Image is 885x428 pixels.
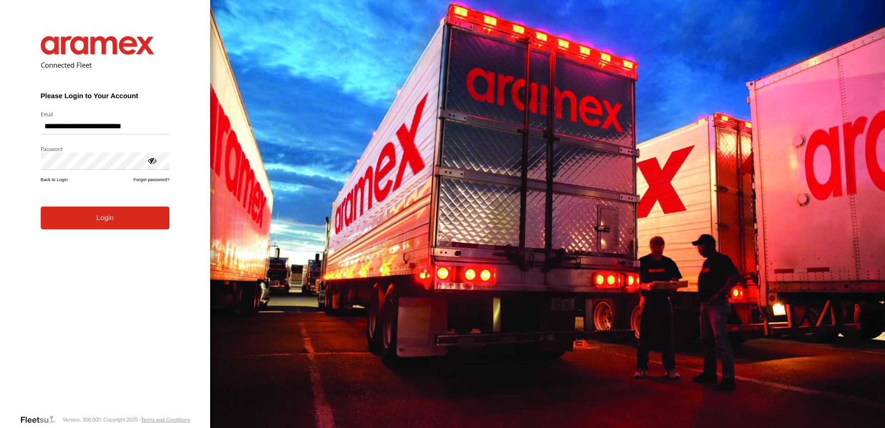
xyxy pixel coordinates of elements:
button: Login [41,207,170,229]
a: Visit our Website [20,415,62,424]
div: © Copyright 2025 - [98,417,190,422]
label: Password [41,145,170,152]
label: Email [41,111,170,118]
div: Version: 306.00 [62,417,98,422]
img: Aramex [41,36,155,55]
a: Terms and Conditions [141,417,190,422]
h3: Please Login to Your Account [41,92,170,100]
h2: Connected Fleet [41,60,170,69]
a: Forgot password? [133,177,169,182]
a: Back to Login [41,177,68,182]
